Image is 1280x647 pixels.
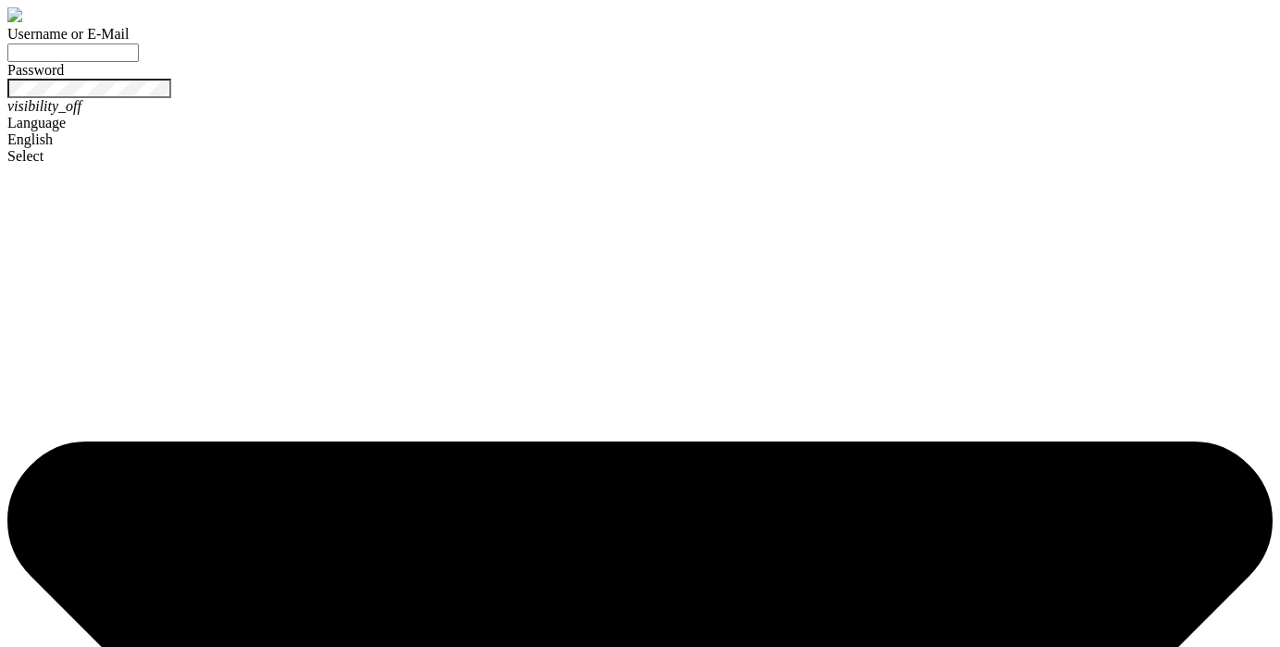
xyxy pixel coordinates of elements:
div: Select [7,148,1273,165]
div: Password [7,62,1273,79]
div: English [7,131,1273,148]
div: Username or E-Mail [7,26,1273,43]
img: logo-lg.png [7,7,22,22]
i: visibility_off [7,98,81,114]
div: Language [7,115,1273,131]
